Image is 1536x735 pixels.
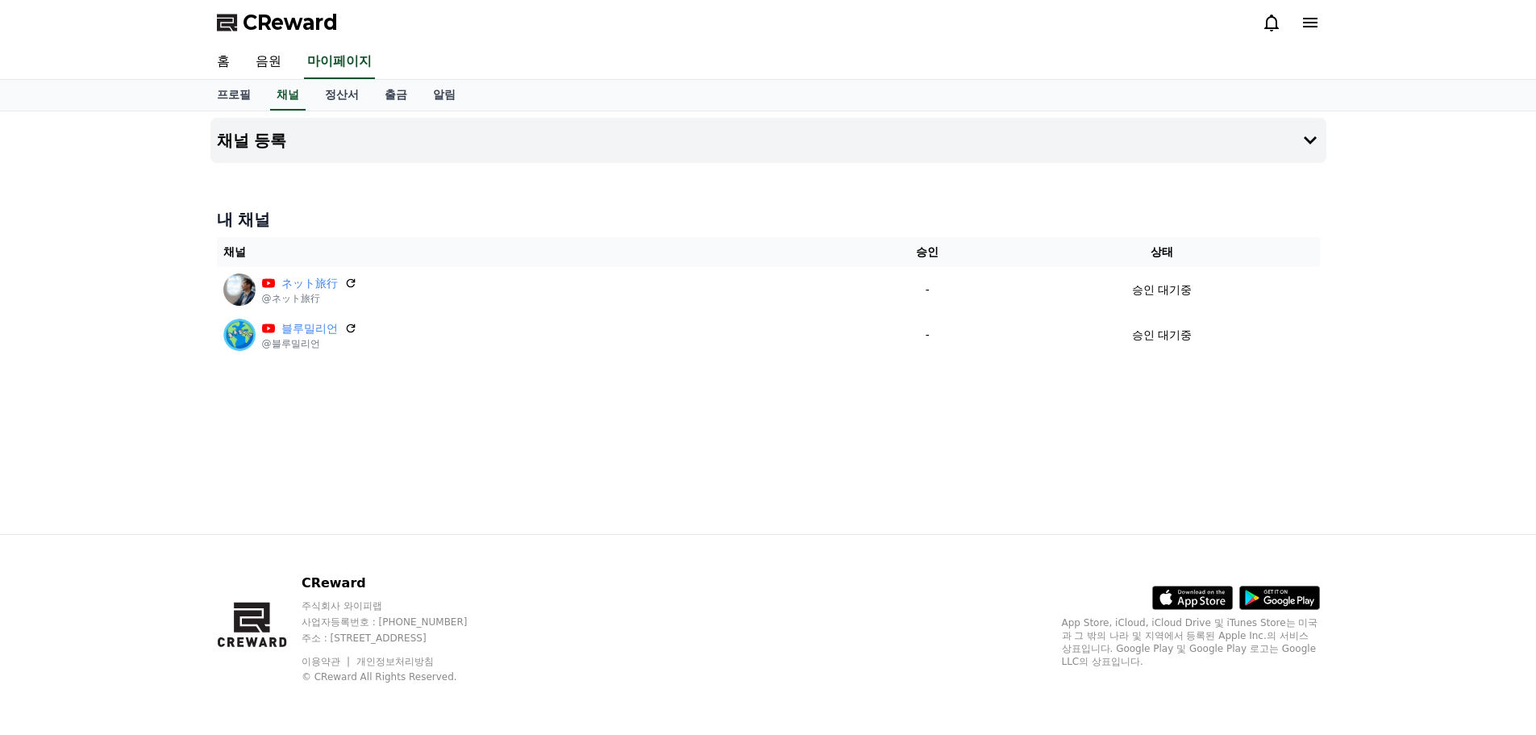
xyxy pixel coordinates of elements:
p: 승인 대기중 [1132,282,1192,299]
th: 승인 [851,237,1004,267]
a: 정산서 [312,80,372,111]
button: 채널 등록 [210,118,1326,163]
a: 마이페이지 [304,45,375,79]
a: 출금 [372,80,420,111]
p: 주식회사 와이피랩 [302,599,498,612]
a: 이용약관 [302,656,352,667]
h4: 채널 등록 [217,132,287,149]
a: ネット旅行 [281,275,338,292]
th: 상태 [1004,237,1319,267]
p: @ネット旅行 [262,292,357,305]
span: CReward [243,10,338,35]
p: 주소 : [STREET_ADDRESS] [302,632,498,645]
p: - [857,327,997,344]
a: 홈 [204,45,243,79]
img: 블루밀리언 [223,319,256,351]
img: ネット旅行 [223,274,256,306]
a: 채널 [270,80,306,111]
th: 채널 [217,237,851,267]
a: 음원 [243,45,294,79]
p: CReward [302,574,498,593]
a: 개인정보처리방침 [356,656,434,667]
a: 알림 [420,80,468,111]
p: - [857,282,997,299]
h4: 내 채널 [217,208,1320,231]
p: 사업자등록번호 : [PHONE_NUMBER] [302,616,498,629]
a: 프로필 [204,80,264,111]
p: 승인 대기중 [1132,327,1192,344]
a: 블루밀리언 [281,320,338,337]
p: App Store, iCloud, iCloud Drive 및 iTunes Store는 미국과 그 밖의 나라 및 지역에서 등록된 Apple Inc.의 서비스 상표입니다. Goo... [1062,616,1320,668]
p: @블루밀리언 [262,337,357,350]
p: © CReward All Rights Reserved. [302,670,498,683]
a: CReward [217,10,338,35]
